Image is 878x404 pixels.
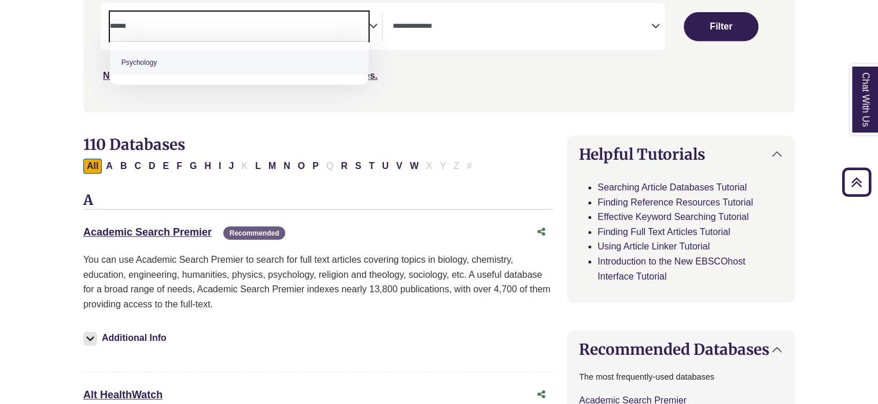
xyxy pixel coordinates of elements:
button: All [83,159,102,174]
span: Recommended [223,226,285,240]
span: 110 Databases [83,135,185,154]
textarea: Search [392,23,651,32]
a: Searching Article Databases Tutorial [597,182,747,192]
p: The most frequently-used databases [579,370,783,384]
li: Psychology [110,50,368,75]
button: Filter Results L [252,159,264,174]
a: Back to Top [838,174,875,190]
button: Filter Results D [145,159,159,174]
button: Submit for Search Results [684,12,758,41]
button: Share this database [530,221,553,243]
button: Filter Results I [215,159,224,174]
button: Filter Results U [378,159,392,174]
a: Finding Reference Resources Tutorial [597,197,753,207]
button: Filter Results H [201,159,215,174]
a: Finding Full Text Articles Tutorial [597,227,730,237]
button: Filter Results O [294,159,308,174]
button: Filter Results J [225,159,237,174]
button: Recommended Databases [567,331,794,368]
a: Academic Search Premier [83,226,212,238]
a: Not sure where to start? Check our Recommended Databases. [103,71,378,80]
button: Filter Results R [337,159,351,174]
button: Additional Info [83,330,170,346]
button: Filter Results G [186,159,200,174]
button: Filter Results S [352,159,365,174]
button: Filter Results C [131,159,145,174]
button: Filter Results B [117,159,131,174]
button: Filter Results W [407,159,422,174]
p: You can use Academic Search Premier to search for full text articles covering topics in biology, ... [83,252,553,311]
button: Filter Results V [393,159,406,174]
button: Filter Results T [366,159,378,174]
button: Helpful Tutorials [567,136,794,172]
a: Effective Keyword Searching Tutorial [597,212,748,222]
a: Introduction to the New EBSCOhost Interface Tutorial [597,256,745,281]
h3: A [83,192,553,210]
button: Filter Results N [280,159,294,174]
button: Filter Results F [173,159,186,174]
button: Filter Results A [102,159,116,174]
button: Filter Results M [265,159,279,174]
a: Using Article Linker Tutorial [597,241,710,251]
button: Filter Results E [160,159,173,174]
button: Filter Results P [309,159,322,174]
div: Alpha-list to filter by first letter of database name [83,160,477,170]
a: Alt HealthWatch [83,389,163,401]
textarea: Search [110,23,369,32]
